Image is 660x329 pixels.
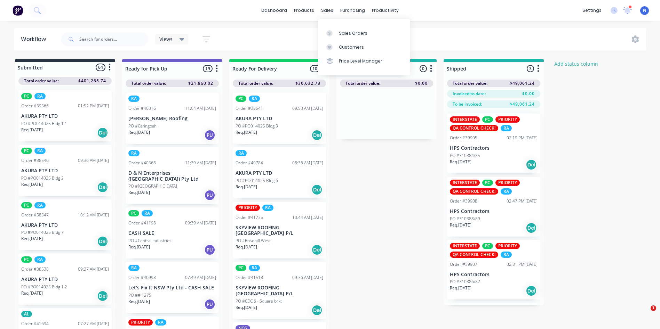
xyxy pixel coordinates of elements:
[21,148,32,154] div: PC
[292,160,323,166] div: 08:36 AM [DATE]
[236,123,278,129] p: PO #PO014025 Bldg 3
[97,127,108,138] div: Del
[510,101,535,107] span: $49,061.24
[21,266,49,272] div: Order #38538
[233,202,326,259] div: PRIORITYRAOrder #4173510:44 AM [DATE]SKYVIEW ROOFING [GEOGRAPHIC_DATA] P/LPO #Rosehill WestReq.[D...
[292,214,323,221] div: 10:44 AM [DATE]
[78,212,109,218] div: 10:12 AM [DATE]
[185,220,216,226] div: 09:39 AM [DATE]
[79,32,148,46] input: Search for orders...
[236,150,247,156] div: RA
[482,180,493,186] div: PC
[450,125,498,131] div: QA CONTROL CHECK!
[97,236,108,247] div: Del
[249,96,260,102] div: RA
[188,80,213,87] span: $21,860.02
[233,147,326,198] div: RAOrder #4078408:36 AM [DATE]AKURA PTY LTDPO #PO014025 Bldg 6Req.[DATE]Del
[636,305,653,322] iframe: Intercom live chat
[18,199,112,250] div: PCRAOrder #3854710:12 AM [DATE]AKURA PTY LTDPO #PO014025 Bldg 7Req.[DATE]Del
[128,298,150,305] p: Req. [DATE]
[501,125,512,131] div: RA
[495,116,520,123] div: PRIORITY
[21,202,32,208] div: PC
[21,284,67,290] p: PO #PO014025 Bldg 1.2
[236,116,323,122] p: AKURA PTY LTD
[292,105,323,112] div: 09:50 AM [DATE]
[34,148,46,154] div: RA
[21,290,43,296] p: Req. [DATE]
[18,145,112,196] div: PCRAOrder #3854009:36 AM [DATE]AKURA PTY LTDPO #PO014025 Bldg 2Req.[DATE]Del
[21,236,43,242] p: Req. [DATE]
[579,5,605,16] div: settings
[495,180,520,186] div: PRIORITY
[450,216,480,222] p: PO #310388/89
[128,220,156,226] div: Order #41198
[78,266,109,272] div: 09:27 AM [DATE]
[21,175,64,181] p: PO #PO014025 Bldg 2
[21,229,64,236] p: PO #PO014025 Bldg 7
[236,96,246,102] div: PC
[450,180,480,186] div: INTERSTATE
[126,262,219,313] div: RAOrder #4099807:49 AM [DATE]Let's Fix It NSW Pty Ltd - CASH SALEPO ## 1275Req.[DATE]PU
[21,157,49,164] div: Order #38540
[339,30,367,36] div: Sales Orders
[21,103,49,109] div: Order #39566
[128,123,157,129] p: PO #Caringbah
[450,222,471,228] p: Req. [DATE]
[643,7,646,14] span: N
[450,243,480,249] div: INTERSTATE
[526,222,537,233] div: Del
[236,105,263,112] div: Order #38541
[97,182,108,193] div: Del
[450,198,477,204] div: Order #39908
[526,159,537,170] div: Del
[236,129,257,135] p: Req. [DATE]
[185,160,216,166] div: 11:39 AM [DATE]
[131,80,166,87] span: Total order value:
[128,285,216,291] p: Let's Fix It NSW Pty Ltd - CASH SALE
[450,279,480,285] p: PO #310386/87
[415,80,428,87] span: $0.00
[126,147,219,204] div: RAOrder #4056811:39 AM [DATE]D & N Enterprises ([GEOGRAPHIC_DATA]) Pty LtdPO #[GEOGRAPHIC_DATA]Re...
[236,170,323,176] p: AKURA PTY LTD
[97,290,108,302] div: Del
[291,5,318,16] div: products
[311,244,323,255] div: Del
[337,5,368,16] div: purchasing
[128,96,140,102] div: RA
[238,80,273,87] span: Total order value:
[236,205,260,211] div: PRIORITY
[236,184,257,190] p: Req. [DATE]
[482,243,493,249] div: PC
[450,153,480,159] p: PO #310384/85
[128,319,153,326] div: PRIORITY
[24,78,59,84] span: Total order value:
[236,214,263,221] div: Order #41735
[78,103,109,109] div: 01:52 PM [DATE]
[311,130,323,141] div: Del
[450,252,498,258] div: QA CONTROL CHECK!
[501,252,512,258] div: RA
[450,145,538,151] p: HPS Contractors
[128,170,216,182] p: D & N Enterprises ([GEOGRAPHIC_DATA]) Pty Ltd
[495,243,520,249] div: PRIORITY
[21,127,43,133] p: Req. [DATE]
[21,311,32,317] div: AL
[311,184,323,195] div: Del
[204,244,215,255] div: PU
[450,135,477,141] div: Order #39905
[21,212,49,218] div: Order #38547
[78,321,109,327] div: 07:27 AM [DATE]
[482,116,493,123] div: PC
[18,90,112,141] div: PCRAOrder #3956601:52 PM [DATE]AKURA PTY LTDPO #PO014025 Bldg 1.1Req.[DATE]Del
[204,190,215,201] div: PU
[21,93,32,99] div: PC
[447,114,540,173] div: INTERSTATEPCPRIORITYQA CONTROL CHECK!RAOrder #3990502:19 PM [DATE]HPS ContractorsPO #310384/85Req...
[507,261,538,268] div: 02:31 PM [DATE]
[128,105,156,112] div: Order #40016
[453,101,482,107] span: To be invoiced:
[78,157,109,164] div: 09:36 AM [DATE]
[21,321,49,327] div: Order #41694
[453,91,486,97] span: Invoiced to date:
[447,177,540,237] div: INTERSTATEPCPRIORITYQA CONTROL CHECK!RAOrder #3990802:47 PM [DATE]HPS ContractorsPO #310388/89Req...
